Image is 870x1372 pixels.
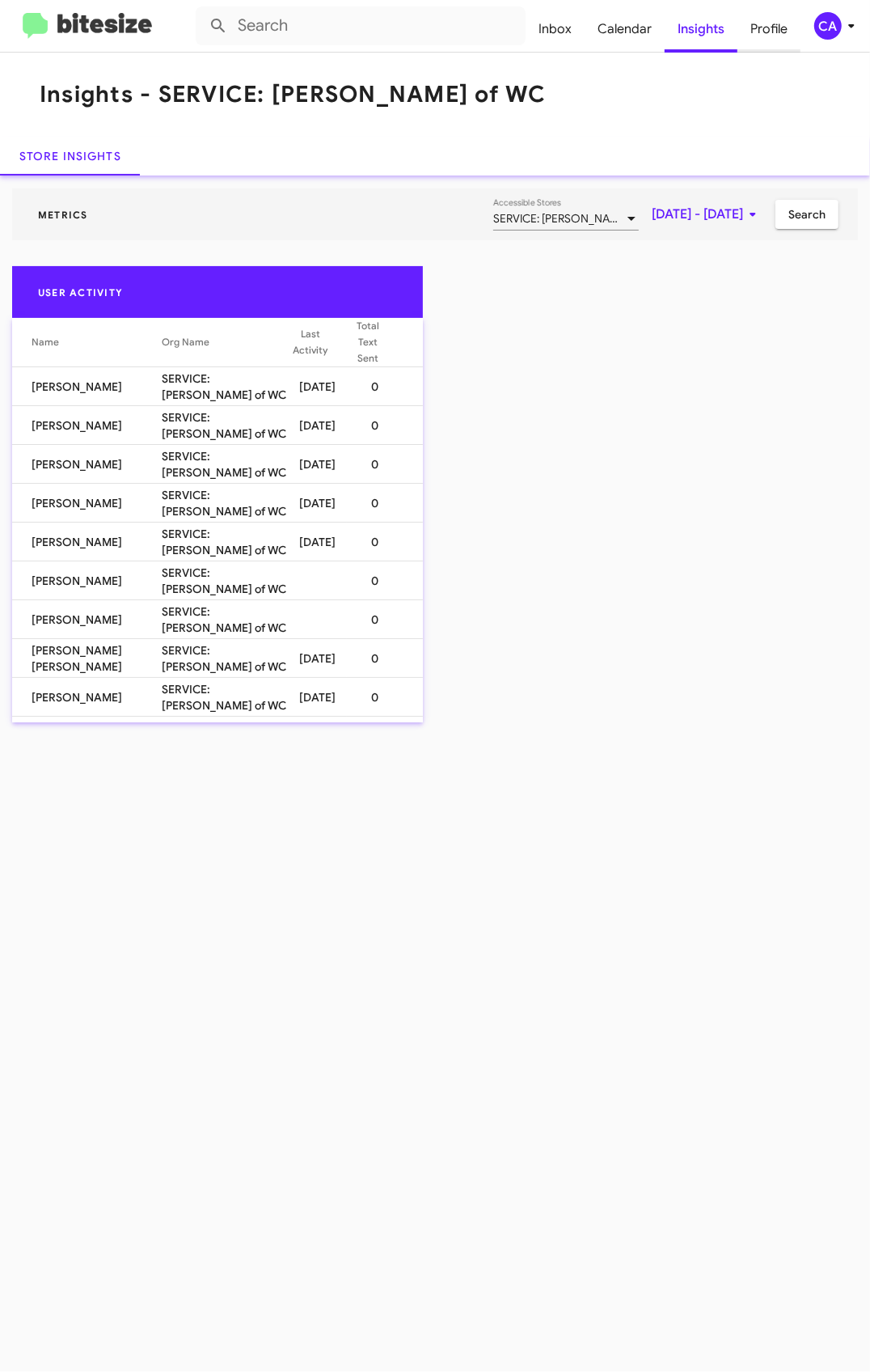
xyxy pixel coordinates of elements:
td: SERVICE: [PERSON_NAME] of WC [162,717,289,756]
td: SERVICE: [PERSON_NAME] of WC [162,600,289,639]
td: 0 [347,639,423,678]
td: SERVICE: [PERSON_NAME] of WC [162,639,289,678]
td: 0 [347,406,423,445]
td: [PERSON_NAME] [12,484,162,523]
td: [PERSON_NAME] [12,523,162,561]
td: SERVICE: [PERSON_NAME] of WC [162,367,289,406]
a: Inbox [526,6,585,53]
button: Search [775,200,838,229]
td: [DATE] [289,717,347,756]
td: [PERSON_NAME] [12,561,162,600]
td: 0 [347,600,423,639]
a: Insights [665,6,737,53]
td: [DATE] [289,367,347,406]
span: Search [788,200,826,229]
td: [PERSON_NAME] [12,367,162,406]
td: [DATE] [289,445,347,484]
td: [DATE] [289,484,347,523]
td: SERVICE: [PERSON_NAME] of WC [162,445,289,484]
td: [PERSON_NAME] [12,406,162,445]
td: 0 [347,445,423,484]
td: [DATE] [289,639,347,678]
div: Last Activity [289,326,347,358]
div: Name [32,334,59,350]
span: SERVICE: [PERSON_NAME] of WC [493,211,663,226]
td: [DATE] [289,678,347,717]
td: [PERSON_NAME] [12,717,162,756]
button: [DATE] - [DATE] [639,200,775,229]
div: Total Text Sent [347,318,389,366]
span: Metrics [25,209,101,221]
a: Profile [737,6,800,53]
td: SERVICE: [PERSON_NAME] of WC [162,561,289,600]
div: Org Name [162,334,289,350]
td: [PERSON_NAME] [12,678,162,717]
td: 0 [347,523,423,561]
div: Last Activity [289,326,332,358]
td: SERVICE: [PERSON_NAME] of WC [162,678,289,717]
td: 0 [347,678,423,717]
div: Name [32,334,162,350]
button: CA [800,12,852,40]
div: Org Name [162,334,209,350]
td: SERVICE: [PERSON_NAME] of WC [162,406,289,445]
td: 0 [347,561,423,600]
span: [DATE] - [DATE] [652,200,762,229]
input: Search [196,6,526,45]
td: [DATE] [289,406,347,445]
td: [PERSON_NAME] [PERSON_NAME] [12,639,162,678]
a: Calendar [585,6,665,53]
td: SERVICE: [PERSON_NAME] of WC [162,523,289,561]
span: User Activity [25,286,136,299]
td: 0 [347,367,423,406]
td: [PERSON_NAME] [12,445,162,484]
td: [PERSON_NAME] [12,600,162,639]
td: SERVICE: [PERSON_NAME] of WC [162,484,289,523]
div: CA [814,12,842,40]
div: Total Text Sent [347,318,403,366]
td: 0 [347,484,423,523]
h1: Insights - SERVICE: [PERSON_NAME] of WC [40,82,547,108]
td: [DATE] [289,523,347,561]
td: 0 [347,717,423,756]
